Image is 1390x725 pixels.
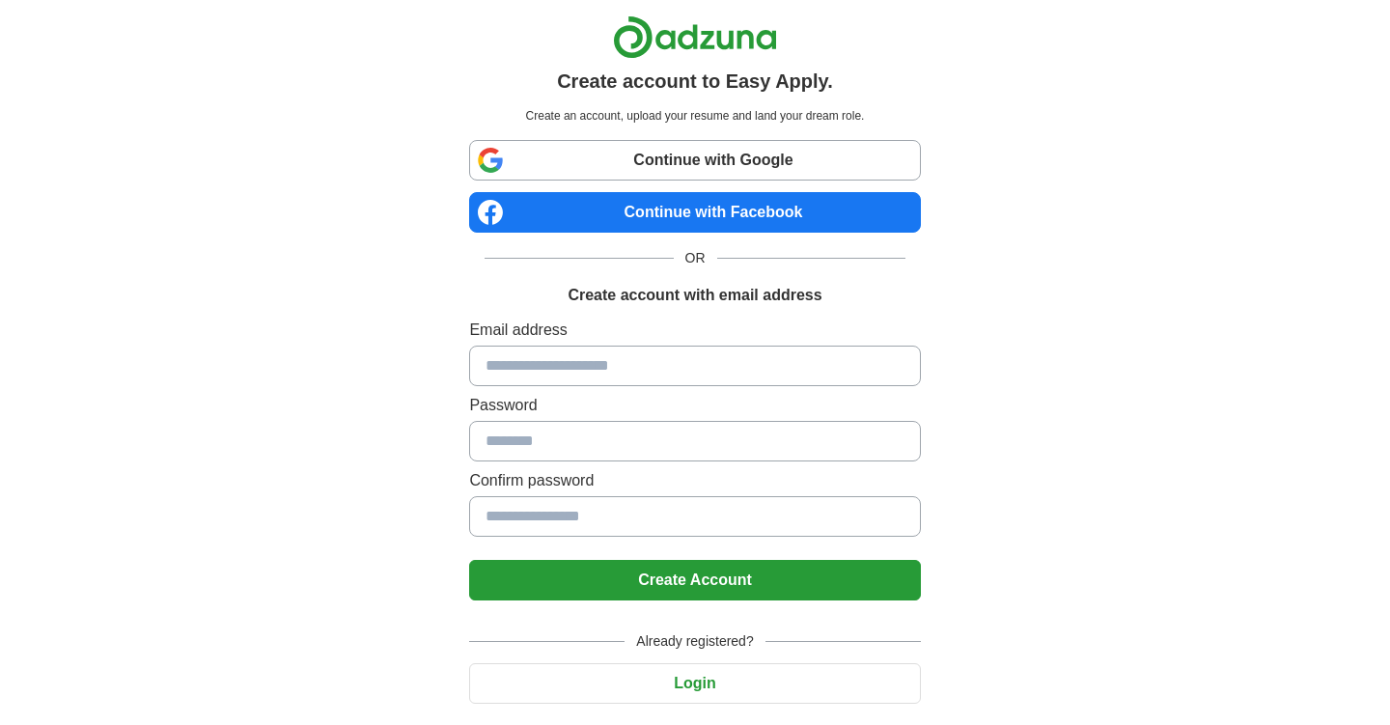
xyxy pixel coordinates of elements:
span: Already registered? [625,631,764,652]
label: Password [469,394,920,417]
a: Continue with Facebook [469,192,920,233]
h1: Create account to Easy Apply. [557,67,833,96]
span: OR [674,248,717,268]
a: Login [469,675,920,691]
img: Adzuna logo [613,15,777,59]
button: Create Account [469,560,920,600]
label: Email address [469,319,920,342]
button: Login [469,663,920,704]
h1: Create account with email address [568,284,821,307]
a: Continue with Google [469,140,920,181]
p: Create an account, upload your resume and land your dream role. [473,107,916,125]
label: Confirm password [469,469,920,492]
